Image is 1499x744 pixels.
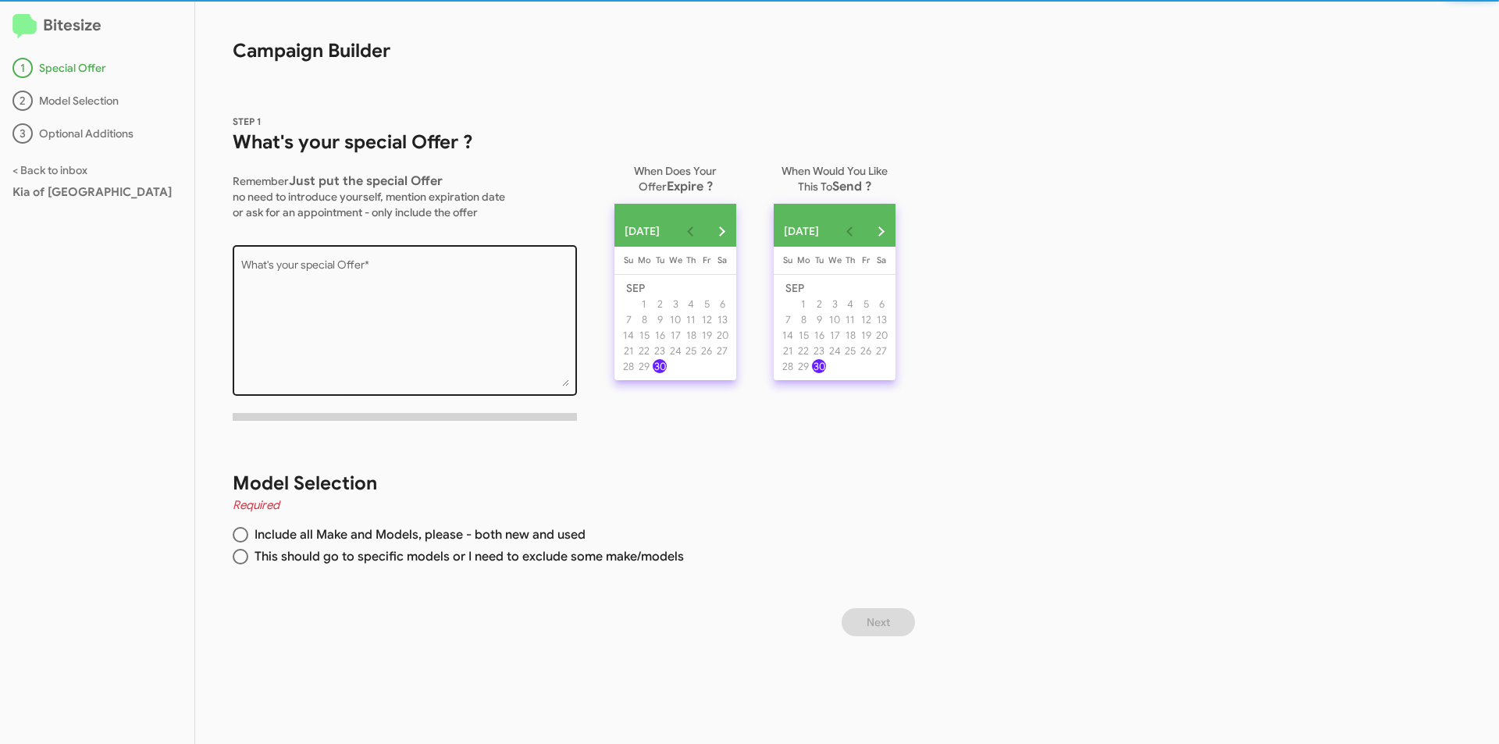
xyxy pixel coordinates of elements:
button: September 21, 2025 [780,343,796,358]
div: 23 [653,344,667,358]
h1: Campaign Builder [195,1,921,63]
div: 11 [684,312,698,326]
div: 20 [715,328,729,342]
button: September 25, 2025 [683,343,699,358]
div: 24 [828,344,842,358]
span: Fr [862,255,870,265]
p: When Would You Like This To [774,157,895,194]
button: September 6, 2025 [714,296,730,311]
div: 14 [621,328,636,342]
button: September 14, 2025 [621,327,636,343]
span: This should go to specific models or I need to exclude some make/models [248,549,684,564]
a: < Back to inbox [12,163,87,177]
button: September 28, 2025 [780,358,796,374]
img: logo-minimal.svg [12,14,37,39]
span: Next [867,608,890,636]
button: September 11, 2025 [842,311,858,327]
button: September 22, 2025 [796,343,811,358]
button: September 7, 2025 [621,311,636,327]
span: STEP 1 [233,116,262,127]
div: 29 [796,359,810,373]
p: When Does Your Offer [614,157,736,194]
div: 9 [653,312,667,326]
div: 25 [843,344,857,358]
div: 22 [637,344,651,358]
div: 6 [715,297,729,311]
span: Mo [797,255,810,265]
button: September 6, 2025 [874,296,889,311]
button: September 3, 2025 [668,296,683,311]
button: September 26, 2025 [699,343,714,358]
span: Send ? [832,179,871,194]
div: 3 [668,297,682,311]
div: 18 [843,328,857,342]
button: September 29, 2025 [796,358,811,374]
button: September 29, 2025 [636,358,652,374]
div: 18 [684,328,698,342]
div: Special Offer [12,58,182,78]
div: 7 [621,312,636,326]
button: September 28, 2025 [621,358,636,374]
div: 23 [812,344,826,358]
div: 1 [637,297,651,311]
button: Next [842,608,915,636]
div: 24 [668,344,682,358]
div: 21 [781,344,795,358]
td: SEP [621,280,730,296]
div: 4 [843,297,857,311]
span: Fr [703,255,710,265]
div: 16 [653,328,667,342]
button: September 9, 2025 [811,311,827,327]
span: We [828,255,842,265]
div: 9 [812,312,826,326]
div: 29 [637,359,651,373]
h2: Bitesize [12,13,182,39]
div: 17 [828,328,842,342]
div: 27 [715,344,729,358]
span: We [669,255,682,265]
button: September 4, 2025 [842,296,858,311]
button: September 14, 2025 [780,327,796,343]
div: 28 [781,359,795,373]
button: September 21, 2025 [621,343,636,358]
button: September 15, 2025 [796,327,811,343]
div: 27 [874,344,888,358]
div: 19 [859,328,873,342]
button: September 27, 2025 [714,343,730,358]
div: 4 [684,297,698,311]
div: 15 [796,328,810,342]
button: September 25, 2025 [842,343,858,358]
button: September 17, 2025 [668,327,683,343]
button: September 20, 2025 [874,327,889,343]
button: September 26, 2025 [858,343,874,358]
button: September 24, 2025 [668,343,683,358]
button: September 2, 2025 [652,296,668,311]
div: 16 [812,328,826,342]
div: 25 [684,344,698,358]
div: Kia of [GEOGRAPHIC_DATA] [12,184,182,200]
button: September 16, 2025 [652,327,668,343]
button: September 10, 2025 [827,311,842,327]
button: September 18, 2025 [683,327,699,343]
div: 2 [12,91,33,111]
div: 12 [700,312,714,326]
button: Choose month and year [614,215,675,247]
button: Previous month [675,215,706,247]
span: Include all Make and Models, please - both new and used [248,527,586,543]
div: Model Selection [12,91,182,111]
button: September 12, 2025 [699,311,714,327]
div: 15 [637,328,651,342]
span: Mo [638,255,651,265]
button: September 5, 2025 [858,296,874,311]
button: September 11, 2025 [683,311,699,327]
span: Tu [656,255,664,265]
div: 26 [700,344,714,358]
button: September 27, 2025 [874,343,889,358]
button: September 13, 2025 [874,311,889,327]
button: September 20, 2025 [714,327,730,343]
button: Next month [706,215,737,247]
span: Expire ? [667,179,713,194]
div: 28 [621,359,636,373]
div: 1 [796,297,810,311]
div: 5 [859,297,873,311]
